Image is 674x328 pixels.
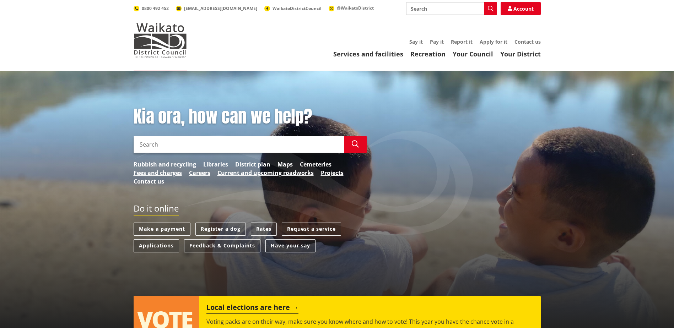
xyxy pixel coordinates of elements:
[273,5,322,11] span: WaikatoDistrictCouncil
[134,5,169,11] a: 0800 492 452
[430,38,444,45] a: Pay it
[277,160,293,169] a: Maps
[300,160,331,169] a: Cemeteries
[134,223,190,236] a: Make a payment
[500,50,541,58] a: Your District
[134,203,179,216] h2: Do it online
[134,169,182,177] a: Fees and charges
[203,160,228,169] a: Libraries
[333,50,403,58] a: Services and facilities
[134,106,367,127] h1: Kia ora, how can we help?
[251,223,277,236] a: Rates
[206,303,298,314] h2: Local elections are here
[265,239,316,252] a: Have your say
[451,38,473,45] a: Report it
[195,223,246,236] a: Register a dog
[321,169,344,177] a: Projects
[282,223,341,236] a: Request a service
[501,2,541,15] a: Account
[184,5,257,11] span: [EMAIL_ADDRESS][DOMAIN_NAME]
[134,136,344,153] input: Search input
[176,5,257,11] a: [EMAIL_ADDRESS][DOMAIN_NAME]
[134,239,179,252] a: Applications
[480,38,507,45] a: Apply for it
[453,50,493,58] a: Your Council
[337,5,374,11] span: @WaikatoDistrict
[184,239,260,252] a: Feedback & Complaints
[329,5,374,11] a: @WaikatoDistrict
[142,5,169,11] span: 0800 492 452
[409,38,423,45] a: Say it
[406,2,497,15] input: Search input
[235,160,270,169] a: District plan
[264,5,322,11] a: WaikatoDistrictCouncil
[217,169,314,177] a: Current and upcoming roadworks
[134,160,196,169] a: Rubbish and recycling
[410,50,446,58] a: Recreation
[134,23,187,58] img: Waikato District Council - Te Kaunihera aa Takiwaa o Waikato
[134,177,164,186] a: Contact us
[189,169,210,177] a: Careers
[514,38,541,45] a: Contact us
